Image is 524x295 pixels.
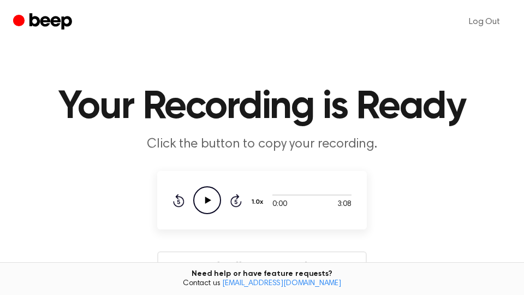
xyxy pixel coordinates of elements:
[13,87,511,127] h1: Your Recording is Ready
[52,135,472,154] p: Click the button to copy your recording.
[272,199,287,210] span: 0:00
[337,199,352,210] span: 3:08
[7,279,517,289] span: Contact us
[458,9,511,35] a: Log Out
[251,193,267,211] button: 1.0x
[13,11,75,33] a: Beep
[222,280,341,287] a: [EMAIL_ADDRESS][DOMAIN_NAME]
